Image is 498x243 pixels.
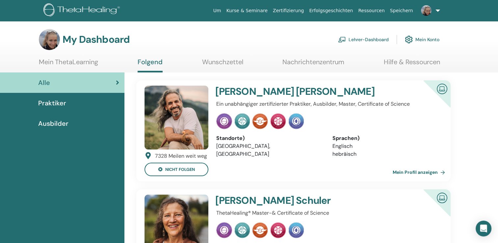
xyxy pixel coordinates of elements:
a: Um [211,5,224,17]
a: Speichern [387,5,416,17]
div: Zertifizierter Online -Ausbilder [413,189,451,227]
a: Folgend [138,58,163,72]
a: Hilfe & Ressourcen [384,58,440,71]
h4: [PERSON_NAME] Schuler [215,195,401,206]
a: Kurse & Seminare [224,5,270,17]
h3: My Dashboard [63,34,130,45]
a: Wunschzettel [202,58,243,71]
div: Zertifizierter Online -Ausbilder [413,80,451,118]
a: Erfolgsgeschichten [306,5,355,17]
div: Open Intercom Messenger [476,221,491,236]
a: Mein Konto [405,32,439,47]
span: Ausbilder [38,119,68,128]
button: nicht folgen [144,163,208,176]
li: [GEOGRAPHIC_DATA], [GEOGRAPHIC_DATA] [216,142,322,158]
img: default.png [421,5,432,16]
img: Zertifizierter Online -Ausbilder [434,190,450,205]
a: Ressourcen [355,5,387,17]
img: default.png [39,29,60,50]
img: Zertifizierter Online -Ausbilder [434,81,450,96]
img: logo.png [43,3,122,18]
img: cog.svg [405,34,413,45]
span: Alle [38,78,50,88]
img: chalkboard-teacher.svg [338,37,346,42]
div: Sprachen) [332,134,438,142]
li: hebräisch [332,150,438,158]
h4: [PERSON_NAME] [PERSON_NAME] [215,86,401,97]
p: Ein unabhängiger zertifizierter Praktiker, Ausbilder, Master, Certificate of Science [216,100,438,108]
a: Nachrichtenzentrum [282,58,344,71]
img: default.jpg [144,86,208,149]
a: Zertifizierung [270,5,306,17]
div: 7328 Meilen weit weg [155,152,207,160]
a: Lehrer-Dashboard [338,32,389,47]
span: Praktiker [38,98,66,108]
p: ThetaHealing® Master-& Certificate of Science [216,209,438,217]
a: Mein ThetaLearning [39,58,98,71]
li: Englisch [332,142,438,150]
a: Mein Profil anzeigen [393,166,448,179]
div: Standorte) [216,134,322,142]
